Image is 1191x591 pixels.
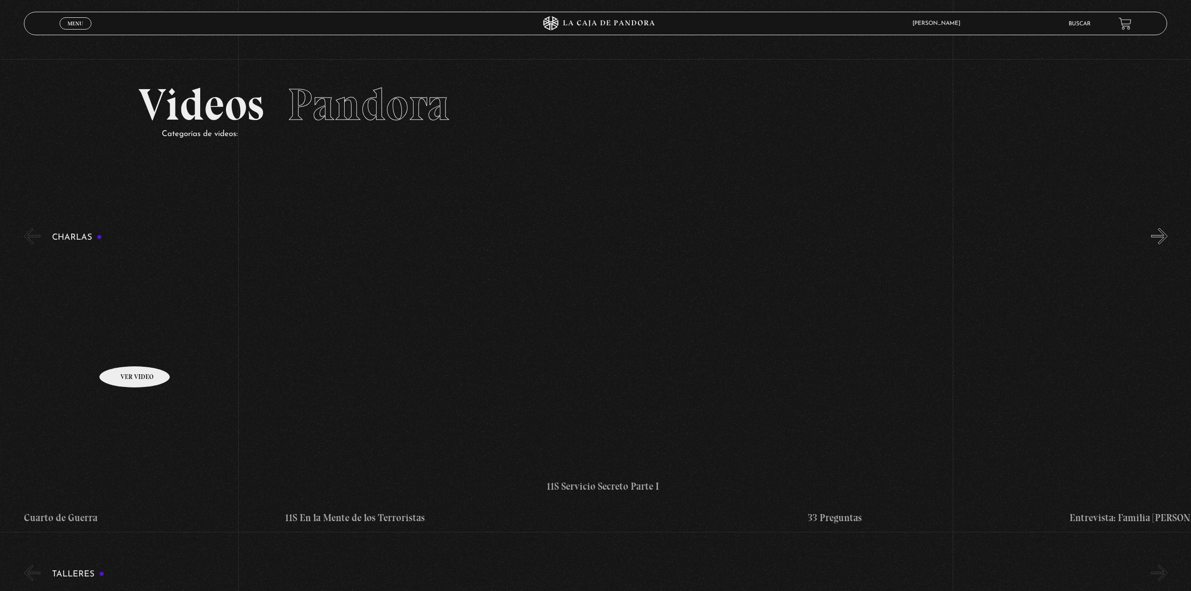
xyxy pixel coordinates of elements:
[138,83,1053,127] h2: Videos
[1151,565,1168,581] button: Next
[287,78,450,131] span: Pandora
[52,233,102,242] h3: Charlas
[68,21,83,26] span: Menu
[24,251,279,525] a: Cuarto de Guerra
[1119,17,1131,30] a: View your shopping cart
[808,510,1063,525] h4: 33 Preguntas
[285,510,540,525] h4: 11S En la Mente de los Terroristas
[65,29,87,35] span: Cerrar
[808,251,1063,525] a: 33 Preguntas
[162,127,1053,142] p: Categorías de videos:
[1069,21,1091,27] a: Buscar
[285,251,540,525] a: 11S En la Mente de los Terroristas
[1151,228,1168,244] button: Next
[52,570,105,579] h3: Talleres
[24,228,40,244] button: Previous
[547,479,801,494] h4: 11S Servicio Secreto Parte I
[24,510,279,525] h4: Cuarto de Guerra
[547,251,801,525] a: 11S Servicio Secreto Parte I
[24,565,40,581] button: Previous
[908,21,970,26] span: [PERSON_NAME]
